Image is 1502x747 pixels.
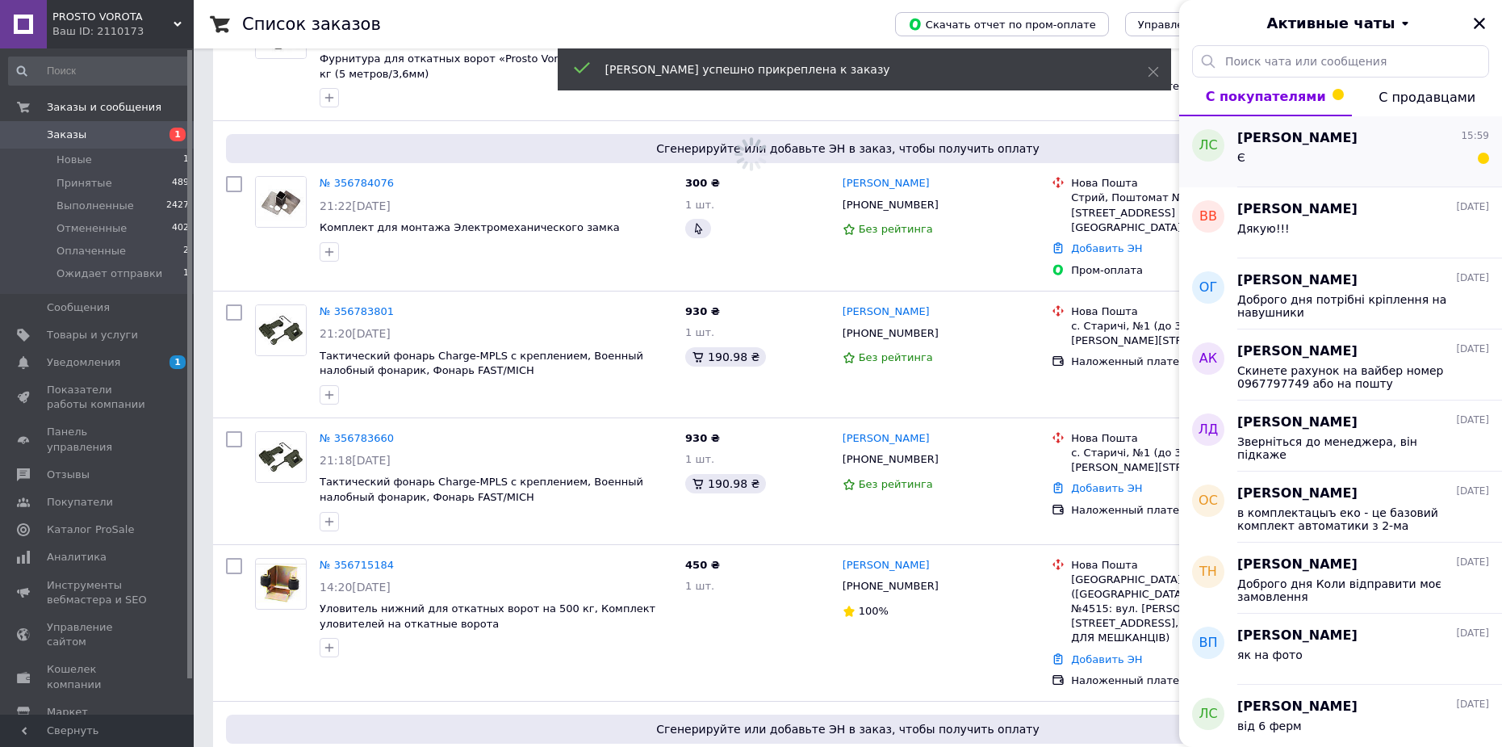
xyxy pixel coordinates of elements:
div: Нова Пошта [1071,558,1290,573]
span: 2427 [166,199,189,213]
a: Добавить ЭН [1071,242,1142,254]
a: [PERSON_NAME] [843,431,930,447]
span: 1 шт. [685,580,714,592]
div: Стрий, Поштомат №5980: вул. [STREET_ADDRESS] (маг. [GEOGRAPHIC_DATA]) [1071,191,1290,235]
a: Фото товару [255,431,307,483]
span: 1 шт. [685,453,714,465]
span: Скачать отчет по пром-оплате [908,17,1096,31]
a: № 356715184 [320,559,394,571]
span: Управление статусами [1138,19,1265,31]
div: Нова Пошта [1071,431,1290,446]
button: Активные чаты [1224,13,1457,34]
span: Без рейтинга [859,478,933,490]
span: [PERSON_NAME] [1237,485,1358,503]
span: Дякую!!! [1237,222,1290,235]
span: С покупателями [1206,89,1326,104]
h1: Список заказов [242,15,381,34]
span: ОС [1199,492,1218,510]
span: ЛС [1199,136,1217,155]
div: [PHONE_NUMBER] [839,449,942,470]
span: Доброго дня потрібні кріплення на навушники [1237,293,1466,319]
a: Добавить ЭН [1071,653,1142,665]
button: ТН[PERSON_NAME][DATE]Доброго дня Коли відправити моє замовлення [1179,543,1502,614]
span: [DATE] [1456,556,1489,569]
span: Инструменты вебмастера и SEO [47,578,149,607]
a: [PERSON_NAME] [843,176,930,191]
span: [PERSON_NAME] [1237,129,1358,148]
span: Активные чаты [1267,13,1395,34]
span: Є [1237,151,1245,164]
span: [DATE] [1456,413,1489,427]
span: [DATE] [1456,271,1489,285]
span: як на фото [1237,648,1303,661]
a: [PERSON_NAME] [843,304,930,320]
span: Тактический фонарь Charge-MPLS с креплением, Военный налобный фонарик, Фонарь FAST/MICH [320,476,643,503]
span: 489 [172,176,189,191]
span: Сгенерируйте или добавьте ЭН в заказ, чтобы получить оплату [232,141,1463,157]
button: ЛД[PERSON_NAME][DATE]Зверніться до менеджера, він підкаже [1179,401,1502,472]
span: ЛС [1199,705,1217,724]
span: Маркет [47,705,88,720]
img: Фото товару [256,564,306,603]
div: [PHONE_NUMBER] [839,323,942,344]
span: [PERSON_NAME] [1237,627,1358,645]
button: С продавцами [1352,78,1502,116]
a: Фото товару [255,558,307,610]
span: [DATE] [1456,200,1489,214]
span: Сгенерируйте или добавьте ЭН в заказ, чтобы получить оплату [232,721,1463,737]
span: 1 [183,153,189,167]
span: 21:18[DATE] [320,454,391,467]
a: Фото товару [255,176,307,228]
span: 14:20[DATE] [320,581,391,594]
button: Закрыть [1470,14,1489,33]
div: 190.98 ₴ [685,347,766,367]
button: Управление статусами [1125,12,1278,36]
span: Кошелек компании [47,662,149,691]
img: Фото товару [256,432,306,482]
div: [PHONE_NUMBER] [839,576,942,597]
span: від 6 ферм [1237,720,1302,732]
div: Наложенный платеж [1071,674,1290,688]
span: PROSTO VOROTA [52,10,174,24]
a: Фурнитура для откатных ворот «Prosto Vorota» Standart до 500 кг (5 метров/3,6мм) [320,52,671,80]
span: в комплектацыъ еко - це базовий комплект автоматики з 2-ма пультами, без лампи та фотоелементів [1237,506,1466,532]
button: ЛС[PERSON_NAME]15:59Є [1179,116,1502,187]
a: Тактический фонарь Charge-MPLS с креплением, Военный налобный фонарик, Фонарь FAST/MICH [320,350,643,377]
span: Уловитель нижний для откатных ворот на 500 кг, Комплект уловителей на откатные ворота [320,602,655,630]
span: 930 ₴ [685,432,720,444]
span: АК [1199,350,1217,368]
span: Принятые [56,176,112,191]
span: Товары и услуги [47,328,138,342]
div: Наложенный платеж [1071,503,1290,518]
span: Отзывы [47,468,90,482]
div: Ваш ID: 2110173 [52,24,194,39]
button: С покупателями [1179,78,1352,116]
button: ВВ[PERSON_NAME][DATE]Дякую!!! [1179,187,1502,258]
div: Нова Пошта [1071,176,1290,191]
span: ВП [1199,634,1217,653]
span: [PERSON_NAME] [1237,271,1358,290]
button: ОС[PERSON_NAME][DATE]в комплектацыъ еко - це базовий комплект автоматики з 2-ма пультами, без лам... [1179,472,1502,543]
span: 15:59 [1461,129,1489,143]
span: Покупатели [47,495,113,510]
span: [DATE] [1456,627,1489,640]
div: Наложенный платеж [1071,355,1290,369]
div: с. Старичі, №1 (до 30 кг): вул. А. [PERSON_NAME][STREET_ADDRESS] [1071,446,1290,475]
button: ОГ[PERSON_NAME][DATE]Доброго дня потрібні кріплення на навушники [1179,258,1502,329]
span: Заказы [47,128,86,142]
span: С продавцами [1379,90,1475,105]
span: Зверніться до менеджера, він підкаже [1237,435,1466,461]
span: ТН [1199,563,1217,581]
span: 1 шт. [685,326,714,338]
span: 2 [183,244,189,258]
span: 100% [859,605,889,617]
button: Скачать отчет по пром-оплате [895,12,1109,36]
span: Комплект для монтажа Электромеханического замка [320,221,620,233]
div: с. Старичі, №1 (до 30 кг): вул. А. [PERSON_NAME][STREET_ADDRESS] [1071,319,1290,348]
span: Показатели работы компании [47,383,149,412]
a: Фото товару [255,304,307,356]
span: [PERSON_NAME] [1237,342,1358,361]
span: Панель управления [47,425,149,454]
div: [PERSON_NAME] успешно прикреплена к заказу [605,61,1107,78]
